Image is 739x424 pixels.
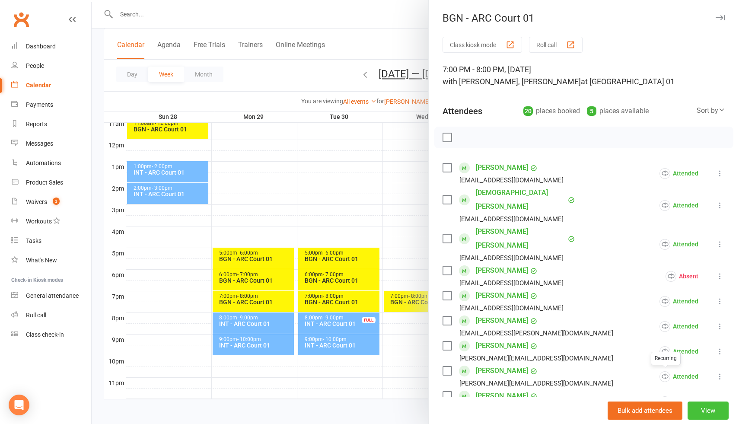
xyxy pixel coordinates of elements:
button: View [688,402,729,420]
div: General attendance [26,292,79,299]
a: [PERSON_NAME] [476,289,528,303]
a: Messages [11,134,91,153]
div: Attended [659,200,698,211]
div: 7:00 PM - 8:00 PM, [DATE] [443,64,725,88]
a: Tasks [11,231,91,251]
a: Workouts [11,212,91,231]
div: Automations [26,159,61,166]
div: People [26,62,44,69]
div: places booked [523,105,580,117]
div: Attended [659,371,698,382]
a: [PERSON_NAME] [PERSON_NAME] [476,225,566,252]
div: Attended [659,239,698,250]
div: Payments [26,101,53,108]
a: People [11,56,91,76]
a: Roll call [11,306,91,325]
div: Attended [659,296,698,307]
div: Roll call [26,312,46,319]
div: Attendees [443,105,482,117]
a: Reports [11,115,91,134]
div: [EMAIL_ADDRESS][DOMAIN_NAME] [459,277,564,289]
div: Dashboard [26,43,56,50]
a: [PERSON_NAME] [476,161,528,175]
div: Recurring [651,352,681,365]
button: Class kiosk mode [443,37,522,53]
a: Calendar [11,76,91,95]
div: places available [587,105,649,117]
div: Attended [659,346,698,357]
div: Workouts [26,218,52,225]
div: Messages [26,140,53,147]
div: Waivers [26,198,47,205]
div: [PERSON_NAME][EMAIL_ADDRESS][DOMAIN_NAME] [459,378,613,389]
div: [EMAIL_ADDRESS][DOMAIN_NAME] [459,175,564,186]
button: Bulk add attendees [608,402,682,420]
div: What's New [26,257,57,264]
span: with [PERSON_NAME], [PERSON_NAME] [443,77,581,86]
div: Attended [659,168,698,179]
div: 20 [523,106,533,116]
a: [PERSON_NAME] [476,314,528,328]
a: Class kiosk mode [11,325,91,344]
div: BGN - ARC Court 01 [429,12,739,24]
div: [EMAIL_ADDRESS][PERSON_NAME][DOMAIN_NAME] [459,328,613,339]
div: Product Sales [26,179,63,186]
div: [PERSON_NAME][EMAIL_ADDRESS][DOMAIN_NAME] [459,353,613,364]
span: at [GEOGRAPHIC_DATA] 01 [581,77,675,86]
a: [DEMOGRAPHIC_DATA][PERSON_NAME] [476,186,566,214]
a: [PERSON_NAME] [476,364,528,378]
div: Tasks [26,237,41,244]
div: [EMAIL_ADDRESS][DOMAIN_NAME] [459,303,564,314]
div: [EMAIL_ADDRESS][DOMAIN_NAME] [459,252,564,264]
a: Automations [11,153,91,173]
a: [PERSON_NAME] [476,389,528,403]
a: Product Sales [11,173,91,192]
div: Class check-in [26,331,64,338]
a: General attendance kiosk mode [11,286,91,306]
a: [PERSON_NAME] [476,264,528,277]
div: Reports [26,121,47,128]
div: Absent [666,271,698,282]
div: Calendar [26,82,51,89]
div: 5 [587,106,596,116]
button: Roll call [529,37,583,53]
div: Open Intercom Messenger [9,395,29,415]
div: [EMAIL_ADDRESS][DOMAIN_NAME] [459,214,564,225]
div: Attended [659,396,698,407]
a: Clubworx [10,9,32,30]
div: Sort by [697,105,725,116]
a: Waivers 3 [11,192,91,212]
a: What's New [11,251,91,270]
a: Payments [11,95,91,115]
span: 3 [53,198,60,205]
a: [PERSON_NAME] [476,339,528,353]
a: Dashboard [11,37,91,56]
div: Attended [659,321,698,332]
